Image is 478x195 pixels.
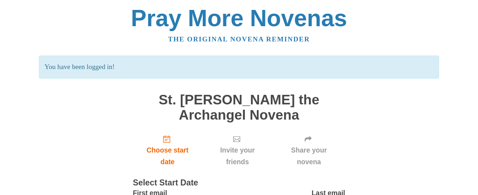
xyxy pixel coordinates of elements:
div: Click "Next" to confirm your start date first. [202,130,272,172]
span: Invite your friends [209,144,265,168]
h1: St. [PERSON_NAME] the Archangel Novena [133,92,345,122]
a: The original novena reminder [168,35,310,43]
div: Click "Next" to confirm your start date first. [273,130,345,172]
a: Choose start date [133,130,202,172]
span: Share your novena [280,144,338,168]
p: You have been logged in! [39,56,439,79]
a: Pray More Novenas [131,5,347,31]
span: Choose start date [140,144,195,168]
h3: Select Start Date [133,178,345,188]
